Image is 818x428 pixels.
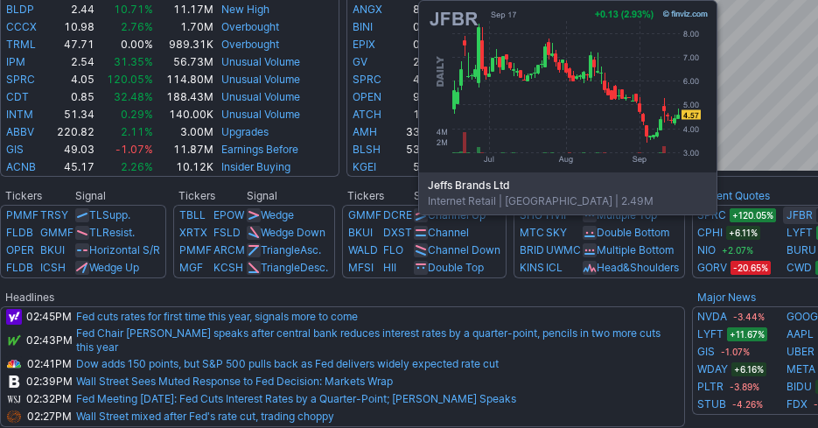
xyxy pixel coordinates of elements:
a: TLSupp. [89,208,130,221]
a: WDAY [697,361,728,378]
a: Overbought [221,20,279,33]
a: Unusual Volume [221,90,300,103]
a: ARCM [213,243,245,256]
a: Channel [428,226,469,239]
a: BKUI [40,243,65,256]
a: BRID [520,243,544,256]
a: LYFT [697,326,724,343]
a: PMMF [179,243,212,256]
span: -3.44% [731,310,767,324]
a: New High [221,3,269,16]
a: Major News [697,291,756,304]
td: 02:39PM [23,373,75,390]
a: CDT [6,90,29,103]
a: IPM [6,55,25,68]
a: TriangleAsc. [261,243,321,256]
td: 49.03 [47,141,95,158]
a: MFSI [348,261,374,274]
td: 1.56 [396,106,437,123]
td: 4.05 [47,71,95,88]
a: CWD [787,259,812,277]
a: META [787,361,815,378]
td: 51.34 [47,106,95,123]
td: 11.87M [154,141,213,158]
b: Recent Quotes [697,189,770,202]
span: -20.65% [731,261,771,275]
td: 11.17M [154,1,213,18]
td: 114.80M [154,71,213,88]
a: Double Bottom [597,226,669,239]
span: 2.26% [121,160,153,173]
a: TRML [6,38,36,51]
a: Fed cuts rates for first time this year, signals more to come [76,310,358,323]
a: AMH [353,125,377,138]
a: ATCH [353,108,381,121]
a: GIS [697,343,715,361]
a: EPOW [213,208,244,221]
a: UWMC [546,243,581,256]
td: 9.46 [396,88,437,106]
a: TLResist. [89,226,135,239]
a: TBLL [179,208,206,221]
span: TL [89,208,102,221]
a: Insider Buying [221,160,290,173]
div: Internet Retail | [GEOGRAPHIC_DATA] | 2.49M [419,172,717,214]
a: TriangleDesc. [261,261,328,274]
a: BURU [787,242,816,259]
a: BLDP [6,3,34,16]
a: GV [353,55,367,68]
td: 02:41PM [23,355,75,373]
a: GIS [6,143,24,156]
a: GORV [697,259,727,277]
a: SPRC [697,207,726,224]
a: BKUI [348,226,373,239]
a: KGEI [353,160,376,173]
a: Dow adds 150 points, but S&P 500 pulls back as Fed delivers widely expected rate cut [76,357,499,370]
span: TL [89,226,102,239]
a: ANGX [353,3,382,16]
a: Multiple Bottom [597,243,674,256]
a: NIO [697,242,716,259]
span: -4.26% [730,397,766,411]
a: STUB [697,396,726,413]
span: 10.71% [114,3,153,16]
a: SKY [546,226,567,239]
span: 2.76% [121,20,153,33]
span: Desc. [300,261,328,274]
td: 02:27PM [23,408,75,427]
a: NVDA [697,308,727,326]
td: 3.00M [154,123,213,141]
a: Unusual Volume [221,108,300,121]
a: CCCX [6,20,37,33]
a: Head&Shoulders [597,261,679,274]
th: Tickers [173,187,246,205]
a: Fed Meeting [DATE]: Fed Cuts Interest Rates by a Quarter-Point; [PERSON_NAME] Speaks [76,392,516,405]
td: 220.82 [47,123,95,141]
a: Unusual Volume [221,73,300,86]
a: SPRC [353,73,381,86]
a: Overbought [221,38,279,51]
span: 2.11% [121,125,153,138]
a: XRTX [179,226,207,239]
a: DCRE [383,208,412,221]
span: Asc. [300,243,321,256]
td: 5.86 [396,158,437,177]
a: JFBR [787,207,813,224]
th: Tickers [342,187,413,205]
a: Fed Chair [PERSON_NAME] speaks after central bank reduces interest rates by a quarter-point, penc... [76,326,661,354]
td: 02:43PM [23,326,75,355]
td: 0.20 [396,36,437,53]
span: -1.07% [115,143,153,156]
a: ICL [546,261,563,274]
td: 02:45PM [23,306,75,326]
a: KCSH [213,261,243,274]
a: KINS [520,261,544,274]
a: BLSH [353,143,381,156]
td: 10.12K [154,158,213,177]
td: 0.00% [95,36,154,53]
span: 120.05% [107,73,153,86]
a: AAPL [787,326,814,343]
a: HII [383,261,396,274]
a: Double Top [428,261,484,274]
